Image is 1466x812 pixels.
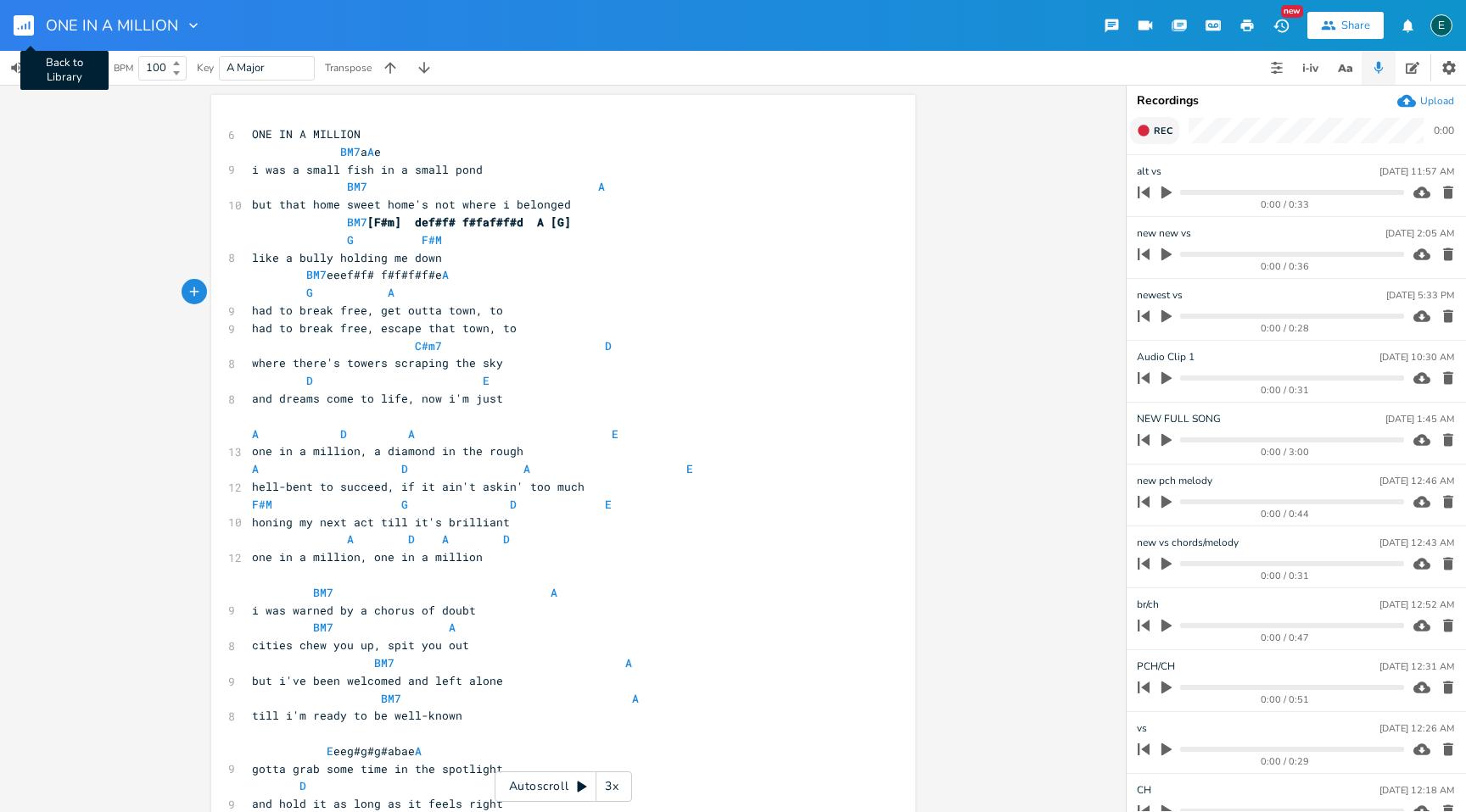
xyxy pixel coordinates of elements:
span: E [605,497,612,512]
span: F#M [422,232,442,247]
span: BM7 [340,144,361,159]
span: new vs chords/melody [1137,535,1239,551]
span: A Major [227,60,265,75]
span: had to break free, escape that town, to [252,320,517,336]
span: D [306,373,313,388]
span: BM7 [381,691,401,706]
span: A [252,461,259,476]
span: one in a million, one in a million [252,549,483,565]
span: A [367,144,374,159]
div: 0:00 / 0:28 [1167,324,1404,333]
span: one in a million, a diamond in the rough [252,443,523,459]
span: A [252,426,259,442]
span: [F#m] def#f# f#faf#f#d A [G] [367,214,571,230]
span: A [625,655,632,670]
div: Autoscroll [495,771,632,802]
span: G [306,285,313,300]
button: Back to Library [14,5,48,46]
div: 0:00 / 0:47 [1167,633,1404,642]
span: D [503,531,510,547]
div: Key [197,63,214,73]
span: i was warned by a chorus of doubt [252,603,476,618]
span: C#m7 [415,338,442,353]
span: CH [1137,782,1151,798]
span: hell-bent to succeed, if it ain't askin' too much [252,479,585,494]
span: had to break free, get outta town, to [252,303,503,318]
span: NEW FULL SONG [1137,411,1221,427]
span: G [347,232,354,247]
button: New [1264,10,1298,41]
span: BM7 [313,620,333,635]
span: where there's towers scraping the sky [252,355,503,370]
div: 0:00 / 0:44 [1167,509,1404,519]
span: D [299,778,306,793]
span: E [327,743,333,759]
div: [DATE] 12:46 AM [1379,476,1454,486]
div: [DATE] 12:31 AM [1379,662,1454,671]
div: 0:00 / 0:29 [1167,757,1404,766]
button: Rec [1130,117,1179,144]
div: edenmusic [1430,14,1452,36]
span: alt vs [1137,164,1161,180]
span: A [449,620,456,635]
span: E [483,373,490,388]
div: 0:00 / 3:00 [1167,448,1404,457]
span: cities chew you up, spit you out [252,637,469,653]
span: and dreams come to life, now i'm just [252,391,503,406]
div: [DATE] 2:05 AM [1385,229,1454,238]
span: but that home sweet home's not where i belonged [252,197,571,212]
span: eeg#g#g#abae [252,743,422,759]
button: Upload [1397,92,1454,110]
span: a e [252,144,381,159]
span: BM7 [374,655,394,670]
div: 0:00 / 0:31 [1167,386,1404,395]
span: G [401,497,408,512]
div: Recordings [1137,95,1456,107]
span: D [340,426,347,442]
div: 3x [596,771,627,802]
div: BPM [114,64,133,73]
span: A [551,585,557,600]
button: E [1430,6,1452,45]
span: A [388,285,394,300]
div: New [1281,5,1303,18]
div: [DATE] 10:30 AM [1379,353,1454,362]
span: E [686,461,693,476]
span: like a bully holding me down [252,250,442,265]
span: Audio Clip 1 [1137,349,1195,365]
span: vs [1137,720,1147,737]
div: [DATE] 1:45 AM [1385,414,1454,424]
div: Upload [1420,94,1454,108]
span: E [612,426,618,442]
div: [DATE] 12:52 AM [1379,600,1454,609]
span: till i'm ready to be well-known [252,708,462,723]
span: A [415,743,422,759]
div: 0:00 / 0:51 [1167,695,1404,704]
span: A [347,531,354,547]
span: but i've been welcomed and left alone [252,673,503,688]
span: A [523,461,530,476]
span: D [510,497,517,512]
span: BM7 [347,179,367,194]
div: Share [1341,18,1370,33]
span: A [442,267,449,282]
span: new pch melody [1137,473,1212,489]
span: Rec [1154,125,1172,137]
div: 0:00 / 0:33 [1167,200,1404,209]
span: BM7 [347,214,367,230]
span: newest vs [1137,287,1183,303]
span: honing my next act till it's brilliant [252,514,510,530]
span: i was a small fish in a small pond [252,162,483,177]
span: A [632,691,639,706]
span: ONE IN A MILLION [46,18,178,33]
div: [DATE] 5:33 PM [1386,291,1454,300]
div: 0:00 [1434,125,1454,136]
button: Share [1307,12,1384,39]
div: Transpose [325,63,372,73]
span: D [401,461,408,476]
div: 0:00 / 0:36 [1167,262,1404,271]
span: ONE IN A MILLION [252,126,361,142]
span: BM7 [306,267,327,282]
span: new new vs [1137,225,1191,242]
span: br/ch [1137,597,1159,613]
